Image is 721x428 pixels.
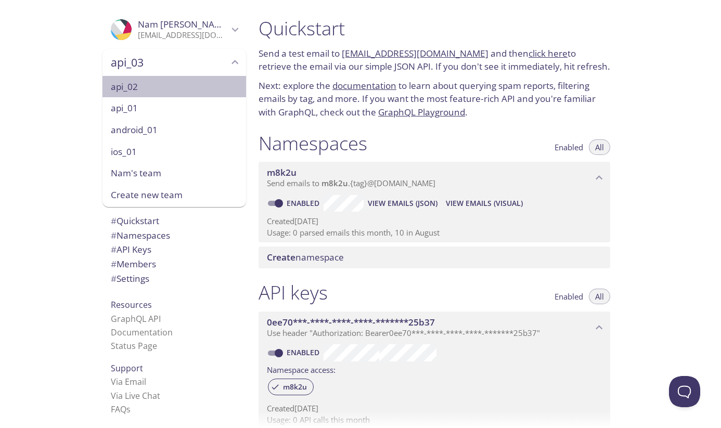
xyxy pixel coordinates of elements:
[285,347,324,357] a: Enabled
[111,55,228,70] span: api_03
[111,215,117,227] span: #
[111,273,149,284] span: Settings
[111,80,238,94] span: api_02
[111,145,238,159] span: ios_01
[102,162,246,184] div: Nam's team
[111,215,159,227] span: Quickstart
[267,227,602,238] p: Usage: 0 parsed emails this month, 10 in August
[111,166,238,180] span: Nam's team
[267,361,336,377] label: Namespace access:
[267,251,295,263] span: Create
[589,139,610,155] button: All
[102,214,246,228] div: Quickstart
[102,228,246,243] div: Namespaces
[321,178,348,188] span: m8k2u
[111,313,161,325] a: GraphQL API
[102,97,246,119] div: api_01
[259,247,610,268] div: Create namespace
[111,229,170,241] span: Namespaces
[259,17,610,40] h1: Quickstart
[111,299,152,310] span: Resources
[277,382,313,392] span: m8k2u
[267,216,602,227] p: Created [DATE]
[259,162,610,194] div: m8k2u namespace
[267,403,602,414] p: Created [DATE]
[138,18,230,30] span: Nam [PERSON_NAME]
[111,243,117,255] span: #
[102,76,246,98] div: api_02
[102,12,246,47] div: Nam Kevin
[102,49,246,76] div: api_03
[111,362,143,374] span: Support
[111,101,238,115] span: api_01
[259,132,367,155] h1: Namespaces
[111,258,156,270] span: Members
[111,258,117,270] span: #
[102,184,246,207] div: Create new team
[589,289,610,304] button: All
[259,79,610,119] p: Next: explore the to learn about querying spam reports, filtering emails by tag, and more. If you...
[259,281,328,304] h1: API keys
[111,123,238,137] span: android_01
[111,404,131,415] a: FAQ
[342,47,488,59] a: [EMAIL_ADDRESS][DOMAIN_NAME]
[111,390,160,401] a: Via Live Chat
[111,376,146,387] a: Via Email
[548,289,589,304] button: Enabled
[102,271,246,286] div: Team Settings
[267,178,435,188] span: Send emails to . {tag} @[DOMAIN_NAME]
[446,197,523,210] span: View Emails (Visual)
[364,195,442,212] button: View Emails (JSON)
[442,195,527,212] button: View Emails (Visual)
[126,404,131,415] span: s
[368,197,437,210] span: View Emails (JSON)
[138,30,228,41] p: [EMAIL_ADDRESS][DOMAIN_NAME]
[268,379,314,395] div: m8k2u
[111,229,117,241] span: #
[111,243,151,255] span: API Keys
[111,273,117,284] span: #
[548,139,589,155] button: Enabled
[102,141,246,163] div: ios_01
[332,80,396,92] a: documentation
[529,47,568,59] a: click here
[111,327,173,338] a: Documentation
[259,47,610,73] p: Send a test email to and then to retrieve the email via our simple JSON API. If you don't see it ...
[102,242,246,257] div: API Keys
[285,198,324,208] a: Enabled
[669,376,700,407] iframe: Help Scout Beacon - Open
[267,166,297,178] span: m8k2u
[111,188,238,202] span: Create new team
[102,257,246,271] div: Members
[111,340,157,352] a: Status Page
[378,106,465,118] a: GraphQL Playground
[267,251,344,263] span: namespace
[102,119,246,141] div: android_01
